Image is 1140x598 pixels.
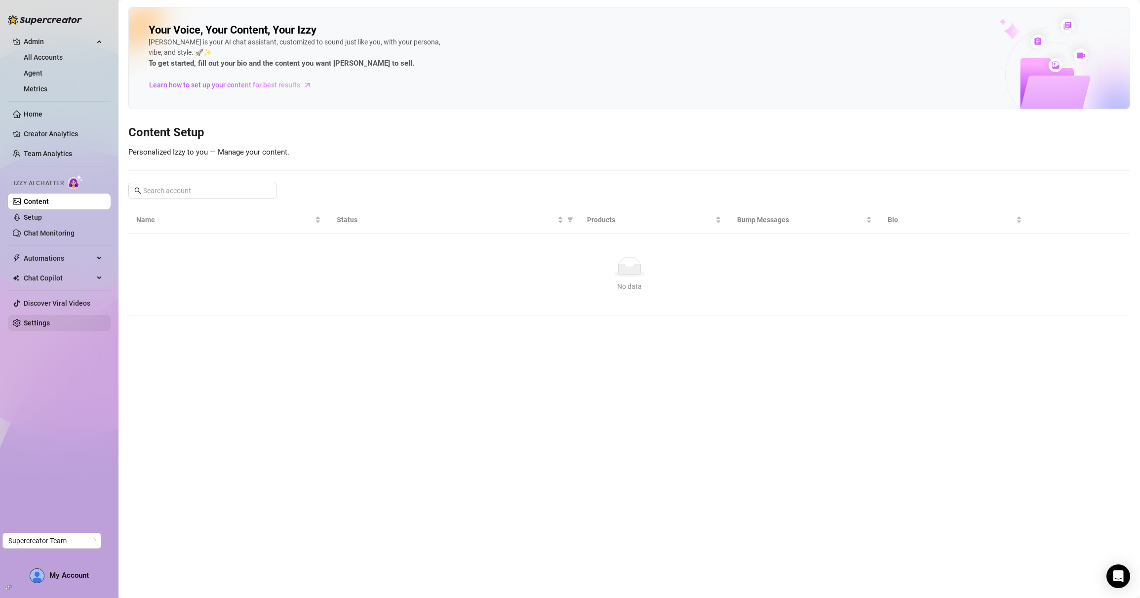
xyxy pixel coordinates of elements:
span: filter [567,217,573,223]
span: loading [90,538,96,544]
a: Team Analytics [24,150,72,158]
a: Content [24,198,49,205]
img: AI Chatter [68,175,83,189]
span: Learn how to set up your content for best results [149,80,300,90]
span: crown [13,38,21,45]
th: Products [579,206,729,234]
a: Home [24,110,42,118]
a: Setup [24,213,42,221]
strong: To get started, fill out your bio and the content you want [PERSON_NAME] to sell. [149,59,414,68]
span: Bio [888,214,1014,225]
h3: Content Setup [128,125,1130,141]
div: No data [140,281,1118,292]
h2: Your Voice, Your Content, Your Izzy [149,23,316,37]
span: Personalized Izzy to you — Manage your content. [128,148,289,157]
th: Status [329,206,579,234]
a: Chat Monitoring [24,229,75,237]
img: Chat Copilot [13,275,19,281]
th: Bio [880,206,1030,234]
span: Supercreator Team [8,533,95,548]
span: Status [337,214,555,225]
span: Admin [24,34,94,49]
span: filter [565,212,575,227]
span: Bump Messages [737,214,864,225]
a: Settings [24,319,50,327]
a: Metrics [24,85,47,93]
div: Open Intercom Messenger [1106,564,1130,588]
span: Products [587,214,713,225]
span: Name [136,214,313,225]
span: My Account [49,571,89,580]
a: All Accounts [24,53,63,61]
img: ai-chatter-content-library-cLFOSyPT.png [977,8,1130,109]
input: Search account [143,185,263,196]
img: logo-BBDzfeDw.svg [8,15,82,25]
span: thunderbolt [13,254,21,262]
a: Agent [24,69,42,77]
a: Discover Viral Videos [24,299,90,307]
span: search [134,187,141,194]
span: Chat Copilot [24,270,94,286]
a: Learn how to set up your content for best results [149,77,319,93]
span: build [5,584,12,591]
a: Creator Analytics [24,126,103,142]
span: arrow-right [303,80,313,90]
div: [PERSON_NAME] is your AI chat assistant, customized to sound just like you, with your persona, vi... [149,37,445,70]
th: Bump Messages [729,206,879,234]
th: Name [128,206,329,234]
span: Automations [24,250,94,266]
img: AD_cMMTxCeTpmN1d5MnKJ1j-_uXZCpTKapSSqNGg4PyXtR_tCW7gZXTNmFz2tpVv9LSyNV7ff1CaS4f4q0HLYKULQOwoM5GQR... [30,569,44,583]
span: Izzy AI Chatter [14,179,64,188]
